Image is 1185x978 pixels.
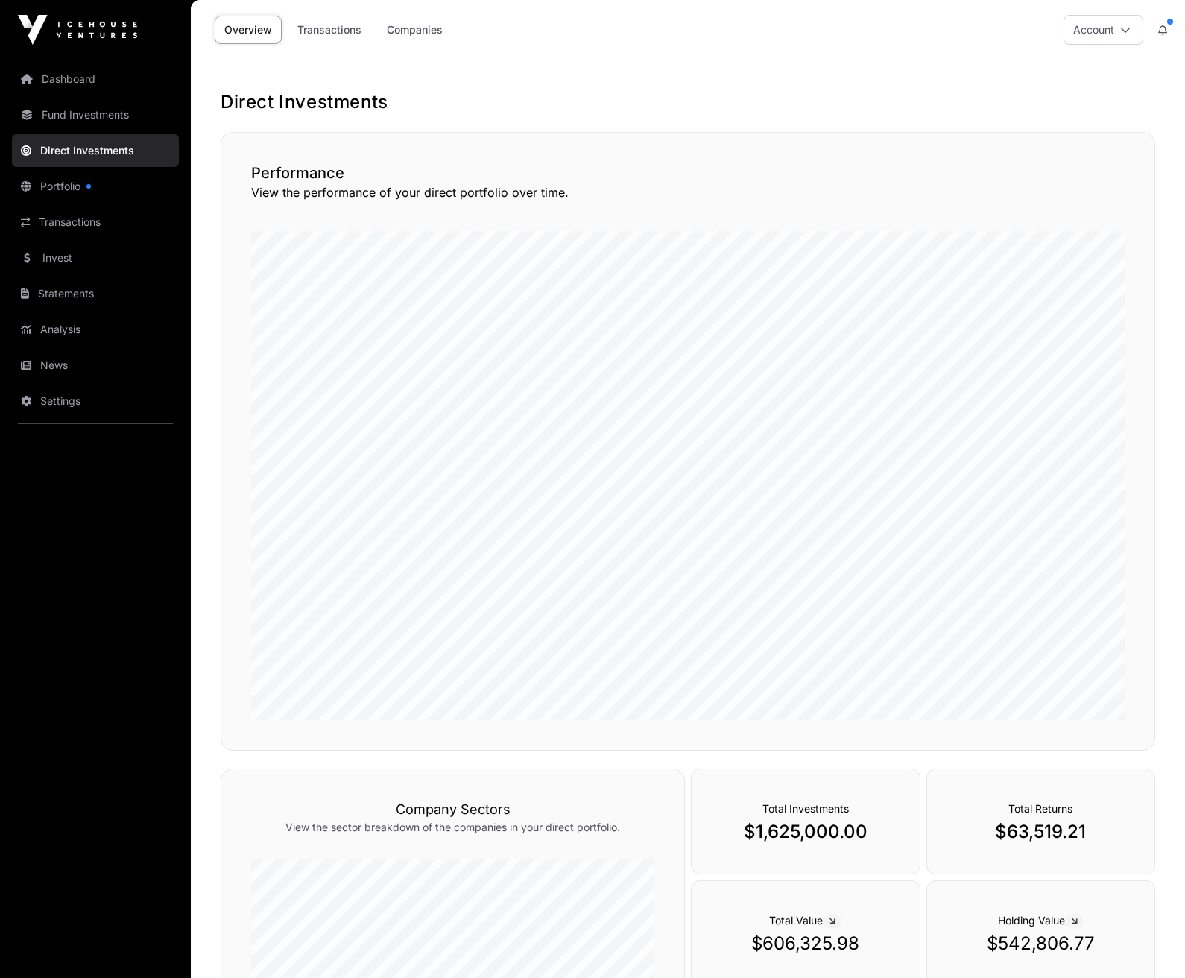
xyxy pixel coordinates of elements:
[215,16,282,44] a: Overview
[1064,15,1143,45] button: Account
[251,820,654,835] p: View the sector breakdown of the companies in your direct portfolio.
[12,206,179,239] a: Transactions
[12,170,179,203] a: Portfolio
[721,820,889,844] p: $1,625,000.00
[12,349,179,382] a: News
[251,183,1125,201] p: View the performance of your direct portfolio over time.
[12,134,179,167] a: Direct Investments
[18,15,137,45] img: Icehouse Ventures Logo
[12,313,179,346] a: Analysis
[251,163,1125,183] h2: Performance
[12,242,179,274] a: Invest
[1110,906,1185,978] iframe: Chat Widget
[769,914,841,927] span: Total Value
[377,16,452,44] a: Companies
[288,16,371,44] a: Transactions
[721,932,889,956] p: $606,325.98
[957,820,1125,844] p: $63,519.21
[12,385,179,417] a: Settings
[1008,802,1072,815] span: Total Returns
[12,98,179,131] a: Fund Investments
[998,914,1084,927] span: Holding Value
[251,799,654,820] h3: Company Sectors
[762,802,849,815] span: Total Investments
[221,90,1155,114] h1: Direct Investments
[12,277,179,310] a: Statements
[12,63,179,95] a: Dashboard
[957,932,1125,956] p: $542,806.77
